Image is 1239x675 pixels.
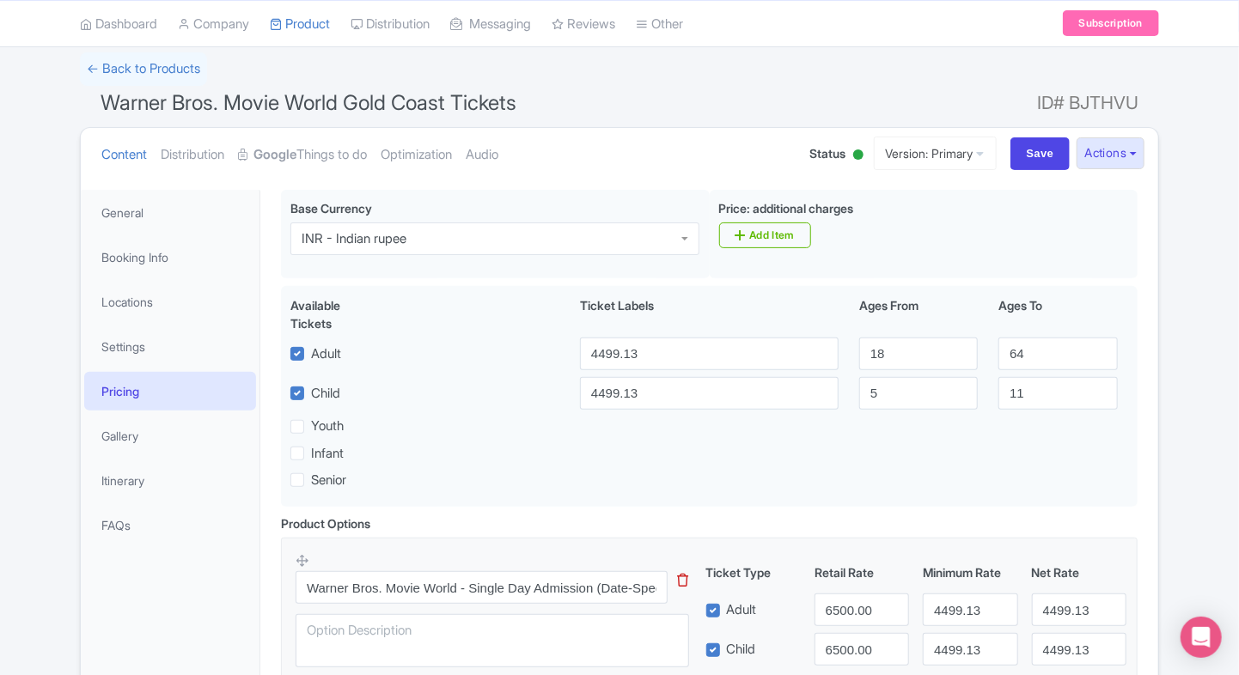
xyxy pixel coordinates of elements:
input: 0.0 [1032,633,1126,666]
span: ID# BJTHVU [1037,86,1138,120]
input: Option Name [296,571,668,604]
input: Save [1010,137,1071,170]
a: Subscription [1063,10,1159,36]
input: Adult [580,337,839,370]
a: Itinerary [84,461,256,500]
a: Distribution [161,128,224,182]
a: General [84,193,256,232]
span: Base Currency [290,201,372,216]
label: Child [311,384,340,404]
a: Booking Info [84,238,256,277]
a: Settings [84,327,256,366]
span: Warner Bros. Movie World Gold Coast Tickets [101,90,516,115]
label: Adult [727,600,757,620]
label: Infant [311,444,344,464]
input: 0.0 [923,593,1017,626]
a: Pricing [84,372,256,410]
a: Content [101,128,147,182]
span: Status [810,144,846,162]
label: Youth [311,417,344,436]
div: Ticket Labels [570,296,849,332]
div: Ages From [849,296,988,332]
div: Active [850,143,867,169]
label: Price: additional charges [719,199,854,217]
a: Audio [466,128,498,182]
a: Add Item [719,222,811,248]
a: Locations [84,283,256,321]
input: 0.0 [815,633,909,666]
div: Open Intercom Messenger [1181,617,1222,658]
a: Optimization [381,128,452,182]
a: GoogleThings to do [238,128,367,182]
input: 0.0 [923,633,1017,666]
button: Actions [1077,137,1144,169]
input: Child [580,377,839,410]
label: Senior [311,471,346,490]
div: Available Tickets [290,296,383,332]
div: Net Rate [1025,563,1133,581]
div: Ticket Type [699,563,808,581]
div: Retail Rate [808,563,916,581]
label: Child [727,640,756,660]
a: Gallery [84,417,256,455]
label: Adult [311,344,341,364]
a: FAQs [84,506,256,544]
input: 0.0 [815,593,909,626]
a: Version: Primary [874,137,997,170]
a: ← Back to Products [80,52,207,86]
div: INR - Indian rupee [302,231,406,246]
div: Ages To [988,296,1127,332]
div: Minimum Rate [916,563,1024,581]
strong: Google [253,145,296,165]
input: 0.0 [1032,593,1126,626]
div: Product Options [281,514,370,532]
